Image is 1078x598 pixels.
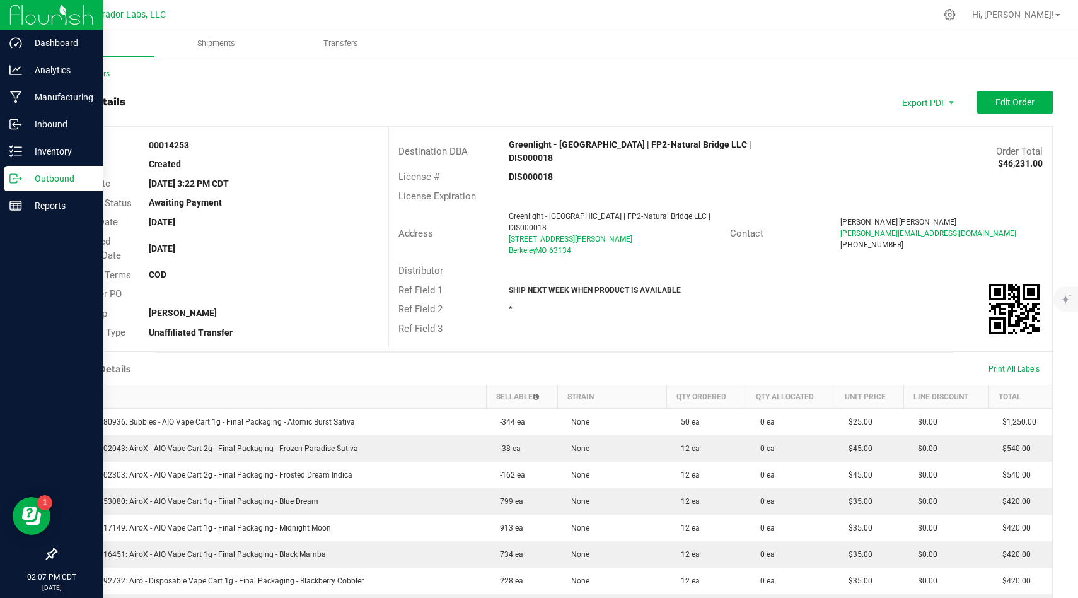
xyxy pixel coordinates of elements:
[889,91,965,114] li: Export PDF
[730,228,763,239] span: Contact
[398,146,468,157] span: Destination DBA
[13,497,50,535] iframe: Resource center
[746,385,835,408] th: Qty Allocated
[64,577,364,585] span: M00001492732: Airo - Disposable Vape Cart 1g - Final Packaging - Blackberry Cobbler
[149,159,181,169] strong: Created
[180,38,252,49] span: Shipments
[912,550,937,559] span: $0.00
[22,62,98,78] p: Analytics
[996,497,1031,506] span: $420.00
[9,118,22,131] inline-svg: Inbound
[149,217,175,227] strong: [DATE]
[37,495,52,510] iframe: Resource center unread badge
[9,91,22,103] inline-svg: Manufacturing
[565,418,589,426] span: None
[22,117,98,132] p: Inbound
[149,269,166,279] strong: COD
[149,179,229,189] strong: [DATE] 3:22 PM CDT
[22,171,98,186] p: Outbound
[842,497,872,506] span: $35.00
[842,577,872,585] span: $35.00
[149,308,217,318] strong: [PERSON_NAME]
[995,97,1035,107] span: Edit Order
[912,497,937,506] span: $0.00
[398,228,433,239] span: Address
[149,243,175,254] strong: [DATE]
[64,471,352,479] span: M00002202303: AiroX - AIO Vape Cart 2g - Final Packaging - Frosted Dream Indica
[912,471,937,479] span: $0.00
[57,385,487,408] th: Item
[565,550,589,559] span: None
[509,235,632,243] span: [STREET_ADDRESS][PERSON_NAME]
[22,198,98,213] p: Reports
[565,444,589,453] span: None
[675,444,700,453] span: 12 ea
[998,158,1043,168] strong: $46,231.00
[840,218,898,226] span: [PERSON_NAME]
[565,577,589,585] span: None
[996,524,1031,532] span: $420.00
[754,524,775,532] span: 0 ea
[9,172,22,185] inline-svg: Outbound
[398,191,476,202] span: License Expiration
[977,91,1053,114] button: Edit Order
[149,140,189,150] strong: 00014253
[154,30,279,57] a: Shipments
[565,497,589,506] span: None
[754,444,775,453] span: 0 ea
[996,146,1043,157] span: Order Total
[9,199,22,212] inline-svg: Reports
[509,246,536,255] span: Berkeley
[509,286,681,295] strong: SHIP NEXT WEEK WHEN PRODUCT IS AVAILABLE
[64,524,331,532] span: M00001817149: AiroX - AIO Vape Cart 1g - Final Packaging - Midnight Moon
[904,385,989,408] th: Line Discount
[22,35,98,50] p: Dashboard
[6,583,98,592] p: [DATE]
[149,327,233,337] strong: Unaffiliated Transfer
[486,385,557,408] th: Sellable
[912,577,937,585] span: $0.00
[988,385,1052,408] th: Total
[509,172,553,182] strong: DIS000018
[534,246,535,255] span: ,
[754,471,775,479] span: 0 ea
[9,64,22,76] inline-svg: Analytics
[675,471,700,479] span: 12 ea
[754,550,775,559] span: 0 ea
[91,9,166,20] span: Curador Labs, LLC
[996,418,1036,426] span: $1,250.00
[675,577,700,585] span: 12 ea
[988,365,1040,373] span: Print All Labels
[64,550,326,559] span: M00001816451: AiroX - AIO Vape Cart 1g - Final Packaging - Black Mamba
[494,524,523,532] span: 913 ea
[942,9,958,21] div: Manage settings
[509,139,751,163] strong: Greenlight - [GEOGRAPHIC_DATA] | FP2-Natural Bridge LLC | DIS000018
[494,497,523,506] span: 799 ea
[996,471,1031,479] span: $540.00
[972,9,1054,20] span: Hi, [PERSON_NAME]!
[840,229,1016,238] span: [PERSON_NAME][EMAIL_ADDRESS][DOMAIN_NAME]
[494,418,525,426] span: -344 ea
[835,385,904,408] th: Unit Price
[22,90,98,105] p: Manufacturing
[9,37,22,49] inline-svg: Dashboard
[494,444,521,453] span: -38 ea
[509,212,710,232] span: Greenlight - [GEOGRAPHIC_DATA] | FP2-Natural Bridge LLC | DIS000018
[754,418,775,426] span: 0 ea
[494,577,523,585] span: 228 ea
[754,577,775,585] span: 0 ea
[754,497,775,506] span: 0 ea
[398,303,443,315] span: Ref Field 2
[842,471,872,479] span: $45.00
[64,418,355,426] span: M00002280936: Bubbles - AIO Vape Cart 1g - Final Packaging - Atomic Burst Sativa
[842,444,872,453] span: $45.00
[842,418,872,426] span: $25.00
[842,524,872,532] span: $35.00
[912,418,937,426] span: $0.00
[912,524,937,532] span: $0.00
[398,171,439,182] span: License #
[675,497,700,506] span: 12 ea
[675,550,700,559] span: 12 ea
